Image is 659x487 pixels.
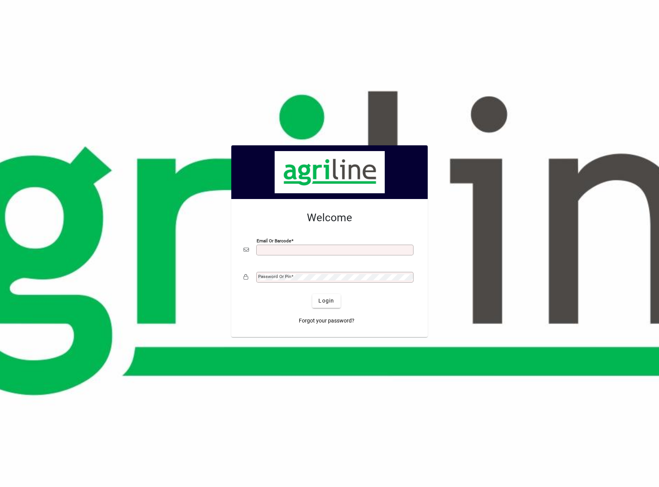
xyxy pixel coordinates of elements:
[257,238,291,243] mat-label: Email or Barcode
[318,297,334,305] span: Login
[258,274,291,279] mat-label: Password or Pin
[244,211,415,224] h2: Welcome
[299,317,354,325] span: Forgot your password?
[312,294,340,308] button: Login
[296,314,358,328] a: Forgot your password?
